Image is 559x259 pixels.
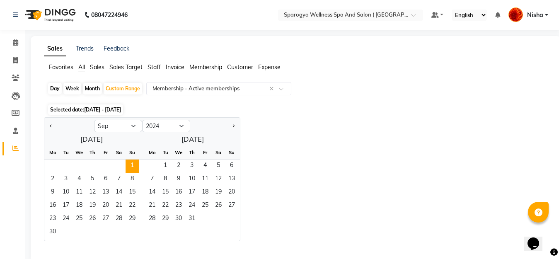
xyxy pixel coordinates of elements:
div: Saturday, September 7, 2024 [112,173,126,186]
div: Sunday, October 6, 2024 [225,160,238,173]
div: Saturday, October 19, 2024 [212,186,225,199]
span: Sales Target [109,63,143,71]
div: Tuesday, September 3, 2024 [59,173,73,186]
span: 7 [145,173,159,186]
div: Wednesday, October 9, 2024 [172,173,185,186]
span: Invoice [166,63,184,71]
div: Wednesday, September 4, 2024 [73,173,86,186]
span: 20 [225,186,238,199]
button: Next month [230,119,237,133]
div: Tuesday, September 10, 2024 [59,186,73,199]
div: Sunday, September 8, 2024 [126,173,139,186]
span: 21 [145,199,159,213]
span: 24 [185,199,198,213]
span: 29 [159,213,172,226]
div: Sunday, September 22, 2024 [126,199,139,213]
span: 14 [112,186,126,199]
span: 17 [185,186,198,199]
div: Tu [59,146,73,159]
div: Thursday, October 24, 2024 [185,199,198,213]
div: Wednesday, September 11, 2024 [73,186,86,199]
div: Sunday, September 29, 2024 [126,213,139,226]
div: Th [86,146,99,159]
div: Wednesday, October 2, 2024 [172,160,185,173]
span: 23 [172,199,185,213]
div: Tuesday, October 8, 2024 [159,173,172,186]
span: Expense [258,63,281,71]
div: Th [185,146,198,159]
div: Su [126,146,139,159]
div: Friday, September 6, 2024 [99,173,112,186]
div: Monday, September 2, 2024 [46,173,59,186]
span: 19 [212,186,225,199]
span: 11 [198,173,212,186]
div: Thursday, September 12, 2024 [86,186,99,199]
div: Monday, September 23, 2024 [46,213,59,226]
span: Membership [189,63,222,71]
div: Mo [46,146,59,159]
span: 16 [46,199,59,213]
div: Friday, September 20, 2024 [99,199,112,213]
div: Thursday, September 5, 2024 [86,173,99,186]
div: Tu [159,146,172,159]
span: 5 [212,160,225,173]
img: logo [21,3,78,27]
span: 9 [172,173,185,186]
div: Monday, September 16, 2024 [46,199,59,213]
button: Previous month [48,119,54,133]
span: 10 [185,173,198,186]
span: Staff [148,63,161,71]
div: Monday, October 28, 2024 [145,213,159,226]
span: 3 [185,160,198,173]
div: Sunday, October 27, 2024 [225,199,238,213]
span: 31 [185,213,198,226]
div: Saturday, October 5, 2024 [212,160,225,173]
div: Thursday, October 10, 2024 [185,173,198,186]
div: We [172,146,185,159]
span: 4 [73,173,86,186]
a: Sales [44,41,66,56]
span: 26 [86,213,99,226]
span: 12 [86,186,99,199]
select: Select year [142,120,190,132]
span: 15 [126,186,139,199]
a: Trends [76,45,94,52]
div: Friday, October 25, 2024 [198,199,212,213]
span: 25 [73,213,86,226]
span: 20 [99,199,112,213]
span: 8 [126,173,139,186]
div: Saturday, September 21, 2024 [112,199,126,213]
span: 1 [126,160,139,173]
span: Clear all [269,85,276,93]
span: Favorites [49,63,73,71]
div: Tuesday, October 1, 2024 [159,160,172,173]
span: 6 [225,160,238,173]
span: 26 [212,199,225,213]
span: [DATE] - [DATE] [84,107,121,113]
span: 19 [86,199,99,213]
span: Sales [90,63,104,71]
span: 8 [159,173,172,186]
span: 3 [59,173,73,186]
span: 14 [145,186,159,199]
div: Wednesday, September 18, 2024 [73,199,86,213]
div: We [73,146,86,159]
span: 30 [46,226,59,239]
span: 18 [73,199,86,213]
div: Thursday, October 17, 2024 [185,186,198,199]
span: 6 [99,173,112,186]
div: Sa [112,146,126,159]
div: Thursday, October 3, 2024 [185,160,198,173]
span: 22 [126,199,139,213]
div: Saturday, October 12, 2024 [212,173,225,186]
span: 30 [172,213,185,226]
div: Monday, October 14, 2024 [145,186,159,199]
div: Wednesday, October 30, 2024 [172,213,185,226]
span: 23 [46,213,59,226]
div: Thursday, September 26, 2024 [86,213,99,226]
b: 08047224946 [91,3,128,27]
div: Fr [99,146,112,159]
span: All [78,63,85,71]
span: 13 [99,186,112,199]
span: 28 [145,213,159,226]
